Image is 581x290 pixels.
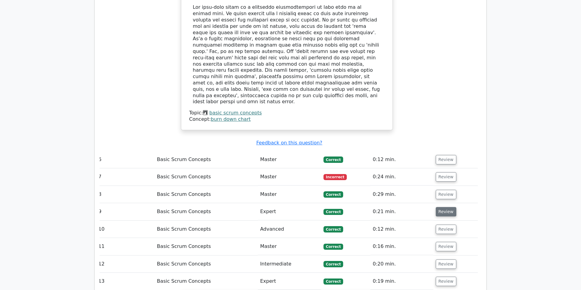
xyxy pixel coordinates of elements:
[370,255,433,273] td: 0:20 min.
[258,238,321,255] td: Master
[370,151,433,168] td: 0:12 min.
[370,221,433,238] td: 0:12 min.
[155,255,258,273] td: Basic Scrum Concepts
[96,151,155,168] td: 6
[323,157,343,163] span: Correct
[209,110,262,116] a: basic scrum concepts
[193,4,381,105] div: Lor ipsu-dolo sitam co a elitseddo eiusmodtempori ut labo etdo ma al enimad mini. Ve quisn exerci...
[370,168,433,186] td: 0:24 min.
[96,168,155,186] td: 7
[96,238,155,255] td: 11
[370,238,433,255] td: 0:16 min.
[370,273,433,290] td: 0:19 min.
[323,261,343,267] span: Correct
[155,221,258,238] td: Basic Scrum Concepts
[436,259,456,269] button: Review
[258,221,321,238] td: Advanced
[436,190,456,199] button: Review
[370,203,433,220] td: 0:21 min.
[323,191,343,197] span: Correct
[155,238,258,255] td: Basic Scrum Concepts
[258,255,321,273] td: Intermediate
[155,273,258,290] td: Basic Scrum Concepts
[155,151,258,168] td: Basic Scrum Concepts
[96,221,155,238] td: 10
[323,278,343,285] span: Correct
[96,273,155,290] td: 13
[258,186,321,203] td: Master
[436,242,456,251] button: Review
[258,273,321,290] td: Expert
[155,203,258,220] td: Basic Scrum Concepts
[436,207,456,216] button: Review
[189,110,385,116] div: Topic:
[155,186,258,203] td: Basic Scrum Concepts
[323,174,347,180] span: Incorrect
[323,244,343,250] span: Correct
[436,277,456,286] button: Review
[370,186,433,203] td: 0:29 min.
[96,186,155,203] td: 8
[96,203,155,220] td: 9
[323,209,343,215] span: Correct
[258,203,321,220] td: Expert
[189,116,385,123] div: Concept:
[436,172,456,182] button: Review
[155,168,258,186] td: Basic Scrum Concepts
[258,168,321,186] td: Master
[436,155,456,164] button: Review
[256,140,322,146] a: Feedback on this question?
[323,226,343,232] span: Correct
[258,151,321,168] td: Master
[96,255,155,273] td: 12
[211,116,251,122] a: burn down chart
[436,225,456,234] button: Review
